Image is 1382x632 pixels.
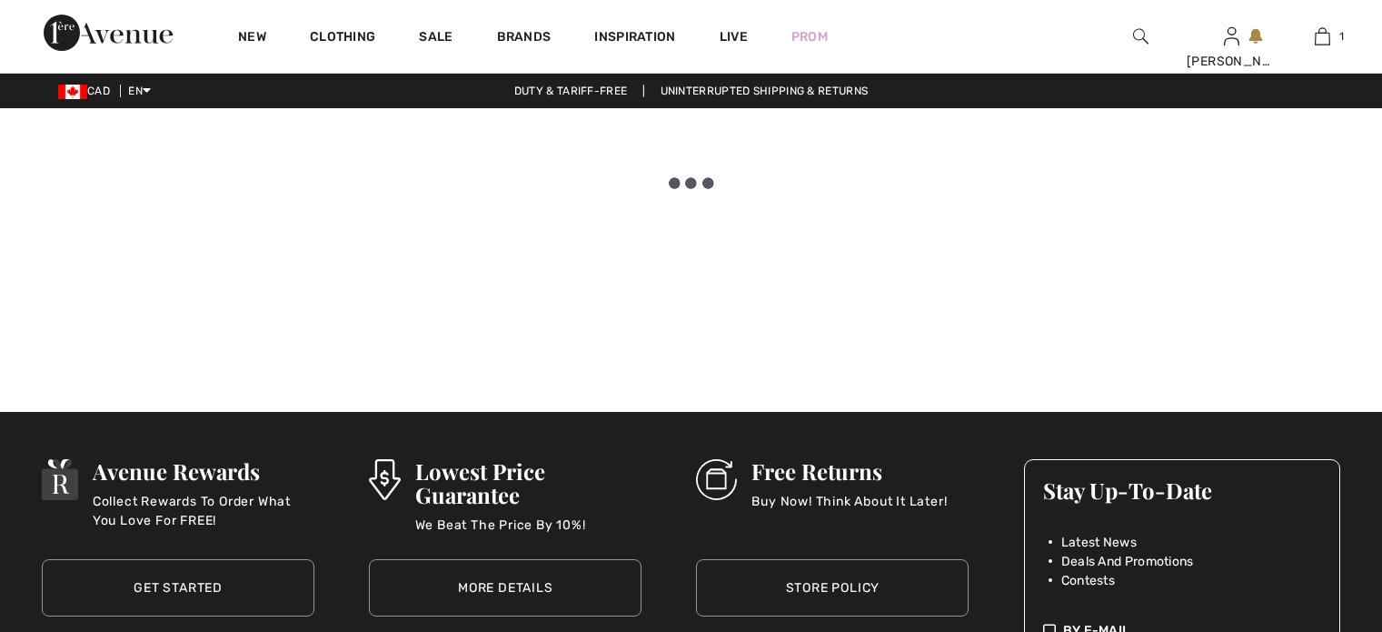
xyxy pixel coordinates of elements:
span: Deals And Promotions [1061,552,1194,571]
img: Lowest Price Guarantee [369,459,400,500]
img: My Bag [1315,25,1330,47]
img: My Info [1224,25,1239,47]
a: Clothing [310,29,375,48]
a: 1 [1278,25,1367,47]
img: search the website [1133,25,1148,47]
p: Buy Now! Think About It Later! [751,492,947,528]
span: CAD [58,85,117,97]
span: 1 [1339,28,1344,45]
a: Get Started [42,559,314,617]
img: Canadian Dollar [58,85,87,99]
iframe: Video library [69,189,1313,190]
a: Prom [791,27,828,46]
img: Free Returns [696,459,737,500]
span: Contests [1061,571,1115,590]
a: New [238,29,266,48]
span: Latest News [1061,533,1137,552]
a: More Details [369,559,641,617]
a: Brands [497,29,552,48]
h3: Lowest Price Guarantee [415,459,642,507]
span: EN [128,85,151,97]
img: 1ère Avenue [44,15,173,51]
p: Collect Rewards To Order What You Love For FREE! [93,492,314,528]
a: Sign In [1224,27,1239,45]
p: We Beat The Price By 10%! [415,516,642,552]
a: Store Policy [696,559,969,617]
a: Sale [419,29,452,48]
h3: Avenue Rewards [93,459,314,483]
div: [PERSON_NAME] [1187,52,1276,71]
a: Live [720,27,748,46]
span: Inspiration [594,29,675,48]
img: Avenue Rewards [42,459,78,500]
h3: Stay Up-To-Date [1043,478,1321,502]
h3: Free Returns [751,459,947,483]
